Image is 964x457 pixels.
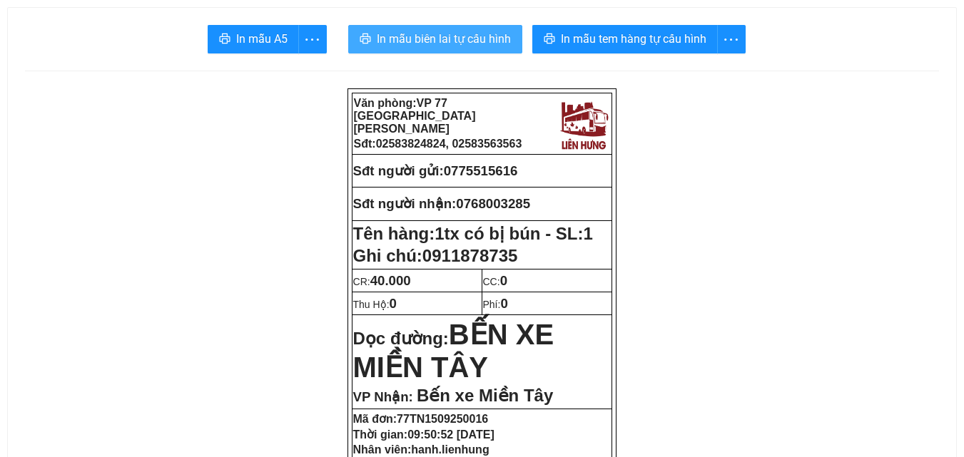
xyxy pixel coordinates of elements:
[353,224,593,243] strong: Tên hàng:
[360,33,371,46] span: printer
[354,138,522,150] strong: Sđt:
[483,276,508,287] span: CC:
[717,25,746,53] button: more
[348,25,522,53] button: printerIn mẫu biên lai tự cấu hình
[353,319,554,383] span: BẾN XE MIỀN TÂY
[584,224,593,243] span: 1
[500,296,507,311] span: 0
[500,273,507,288] span: 0
[353,196,457,211] strong: Sđt người nhận:
[299,31,326,48] span: more
[483,299,508,310] span: Phí:
[376,138,522,150] span: 02583824824, 02583563563
[390,296,397,311] span: 0
[353,413,489,425] strong: Mã đơn:
[370,273,411,288] span: 40.000
[561,30,706,48] span: In mẫu tem hàng tự cấu hình
[208,25,299,53] button: printerIn mẫu A5
[444,163,518,178] span: 0775515616
[353,329,554,381] strong: Dọc đường:
[532,25,718,53] button: printerIn mẫu tem hàng tự cấu hình
[435,224,593,243] span: 1tx có bị bún - SL:
[353,246,518,265] span: Ghi chú:
[353,428,494,441] strong: Thời gian:
[377,30,511,48] span: In mẫu biên lai tự cấu hình
[544,33,555,46] span: printer
[422,246,517,265] span: 0911878735
[353,389,413,404] span: VP Nhận:
[557,97,611,151] img: logo
[298,25,327,53] button: more
[456,196,530,211] span: 0768003285
[236,30,288,48] span: In mẫu A5
[219,33,230,46] span: printer
[397,413,488,425] span: 77TN1509250016
[417,386,553,405] span: Bến xe Miền Tây
[411,443,489,456] span: hanh.lienhung
[354,97,476,135] span: VP 77 [GEOGRAPHIC_DATA][PERSON_NAME]
[354,97,476,135] strong: Văn phòng:
[353,443,489,456] strong: Nhân viên:
[353,163,444,178] strong: Sđt người gửi:
[353,276,411,287] span: CR:
[718,31,745,48] span: more
[407,428,494,441] span: 09:50:52 [DATE]
[353,299,397,310] span: Thu Hộ:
